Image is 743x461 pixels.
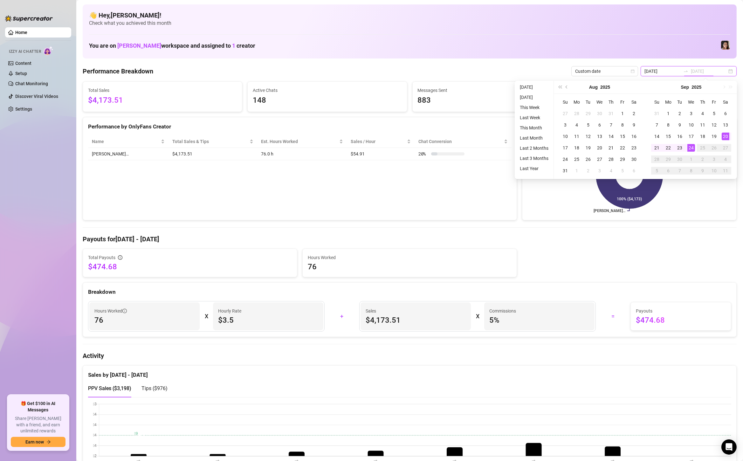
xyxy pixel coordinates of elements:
span: Tips ( $976 ) [141,385,168,391]
span: Hours Worked [94,307,127,314]
td: 2025-09-05 [617,165,628,176]
td: 2025-09-17 [685,131,697,142]
td: 2025-08-26 [582,154,594,165]
div: 28 [607,155,615,163]
th: Tu [674,96,685,108]
td: 2025-08-24 [560,154,571,165]
span: Izzy AI Chatter [9,49,41,55]
button: Choose a year [691,81,701,93]
span: $474.68 [88,262,292,272]
a: Discover Viral Videos [15,94,58,99]
td: 2025-09-07 [651,119,663,131]
img: AI Chatter [44,46,53,55]
th: We [594,96,605,108]
td: 2025-09-04 [697,108,708,119]
td: 2025-08-01 [617,108,628,119]
div: 26 [584,155,592,163]
td: 2025-09-27 [720,142,731,154]
td: 2025-08-15 [617,131,628,142]
td: 2025-09-21 [651,142,663,154]
td: 2025-08-31 [560,165,571,176]
td: 2025-08-30 [628,154,640,165]
div: 27 [561,110,569,117]
td: 2025-09-15 [663,131,674,142]
a: Chat Monitoring [15,81,48,86]
span: Hours Worked [308,254,512,261]
div: 12 [584,133,592,140]
td: 2025-08-29 [617,154,628,165]
span: $4,173.51 [88,94,237,107]
td: 2025-10-01 [685,154,697,165]
article: Commissions [489,307,516,314]
td: 2025-08-31 [651,108,663,119]
div: 30 [676,155,684,163]
td: 2025-08-09 [628,119,640,131]
h4: Performance Breakdown [83,67,153,76]
div: 27 [596,155,603,163]
span: arrow-right [46,440,51,444]
li: [DATE] [517,93,551,101]
td: 2025-08-10 [560,131,571,142]
div: 5 [584,121,592,129]
td: 2025-08-06 [594,119,605,131]
div: 8 [664,121,672,129]
div: 7 [676,167,684,175]
div: 31 [561,167,569,175]
div: 4 [699,110,706,117]
td: 2025-09-06 [720,108,731,119]
span: Share [PERSON_NAME] with a friend, and earn unlimited rewards [11,416,65,434]
div: 15 [664,133,672,140]
td: 2025-08-07 [605,119,617,131]
div: + [328,311,355,321]
span: 76 [94,315,195,325]
th: Th [605,96,617,108]
th: Chat Conversion [415,135,512,148]
th: Fr [617,96,628,108]
div: 4 [722,155,729,163]
td: 2025-07-27 [560,108,571,119]
div: 15 [619,133,626,140]
td: 2025-07-30 [594,108,605,119]
span: Earn now [25,439,44,444]
span: Check what you achieved this month [89,20,730,27]
td: $54.91 [347,148,415,160]
a: Content [15,61,31,66]
li: [DATE] [517,83,551,91]
td: 2025-09-06 [628,165,640,176]
button: Last year (Control + left) [556,81,563,93]
div: 10 [710,167,718,175]
div: 30 [630,155,638,163]
td: $4,173.51 [169,148,258,160]
div: 9 [630,121,638,129]
td: 2025-08-21 [605,142,617,154]
div: Open Intercom Messenger [721,439,737,455]
div: Breakdown [88,288,731,296]
span: 20 % [418,150,429,157]
img: logo-BBDzfeDw.svg [5,15,53,22]
td: 2025-10-11 [720,165,731,176]
span: Payouts [636,307,726,314]
div: Est. Hours Worked [261,138,338,145]
h4: Payouts for [DATE] - [DATE] [83,235,737,244]
div: 17 [687,133,695,140]
span: 883 [418,94,567,107]
td: 2025-09-03 [685,108,697,119]
div: 21 [653,144,661,152]
span: Sales [366,307,466,314]
td: 2025-08-19 [582,142,594,154]
div: 1 [619,110,626,117]
td: 2025-08-05 [582,119,594,131]
div: 13 [596,133,603,140]
div: 18 [699,133,706,140]
li: Last Year [517,165,551,172]
div: 27 [722,144,729,152]
li: Last Week [517,114,551,121]
div: 19 [584,144,592,152]
div: 31 [607,110,615,117]
td: 2025-08-02 [628,108,640,119]
div: 25 [573,155,581,163]
td: 2025-07-28 [571,108,582,119]
td: 2025-09-04 [605,165,617,176]
li: This Month [517,124,551,132]
td: 2025-09-12 [708,119,720,131]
